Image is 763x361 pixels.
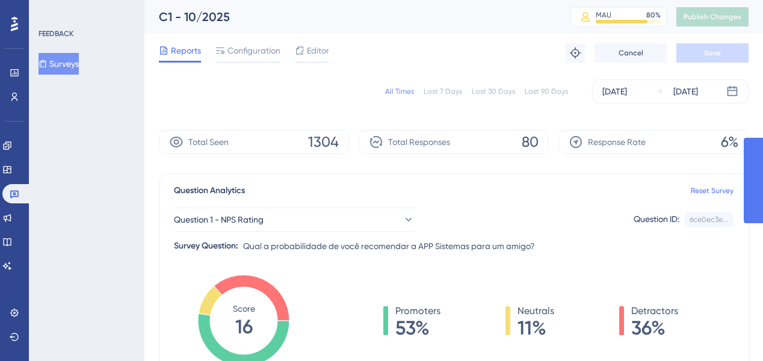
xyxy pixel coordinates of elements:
[522,132,539,152] span: 80
[235,315,253,338] tspan: 16
[634,212,679,227] div: Question ID:
[174,208,415,232] button: Question 1 - NPS Rating
[472,87,515,96] div: Last 30 Days
[307,43,329,58] span: Editor
[690,215,728,224] div: 6ce0ec3e...
[631,318,678,338] span: 36%
[673,84,698,99] div: [DATE]
[39,53,79,75] button: Surveys
[388,135,450,149] span: Total Responses
[395,304,440,318] span: Promoters
[174,184,245,198] span: Question Analytics
[243,239,535,253] span: Qual a probabilidade de você recomendar a APP Sistemas para um amigo?
[517,318,554,338] span: 11%
[631,304,678,318] span: Detractors
[174,239,238,253] div: Survey Question:
[395,318,440,338] span: 53%
[595,43,667,63] button: Cancel
[424,87,462,96] div: Last 7 Days
[691,186,734,196] a: Reset Survey
[227,43,280,58] span: Configuration
[525,87,568,96] div: Last 90 Days
[619,48,643,58] span: Cancel
[308,132,339,152] span: 1304
[588,135,646,149] span: Response Rate
[721,132,738,152] span: 6%
[676,7,749,26] button: Publish Changes
[233,304,255,313] tspan: Score
[676,43,749,63] button: Save
[712,313,749,350] iframe: UserGuiding AI Assistant Launcher
[517,304,554,318] span: Neutrals
[159,8,540,25] div: C1 - 10/2025
[171,43,201,58] span: Reports
[174,212,264,227] span: Question 1 - NPS Rating
[602,84,627,99] div: [DATE]
[704,48,721,58] span: Save
[39,29,73,39] div: FEEDBACK
[646,10,661,20] div: 80 %
[385,87,414,96] div: All Times
[684,12,741,22] span: Publish Changes
[596,10,611,20] div: MAU
[188,135,229,149] span: Total Seen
